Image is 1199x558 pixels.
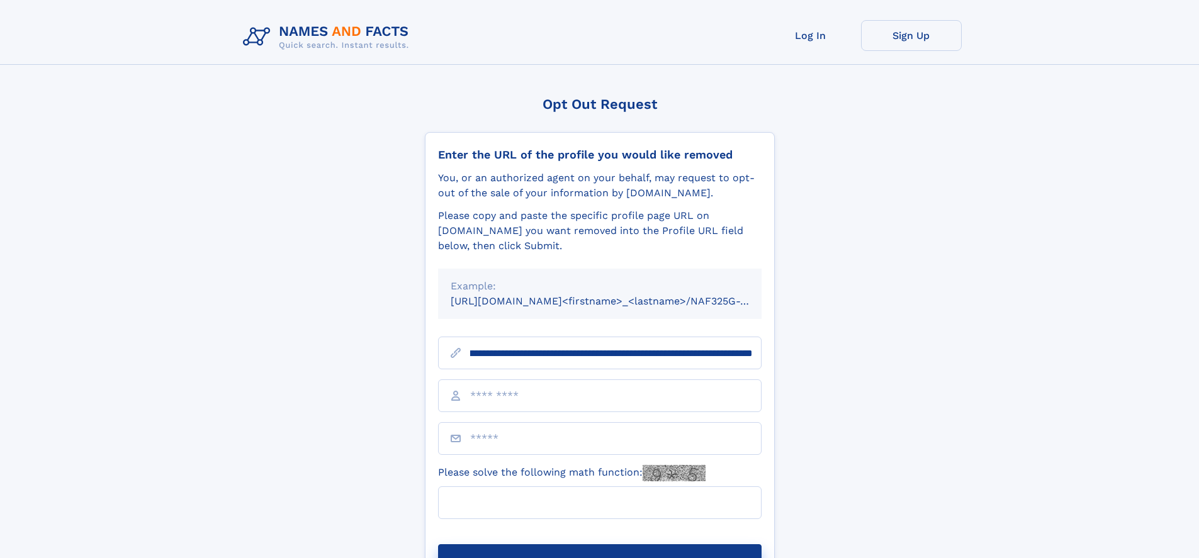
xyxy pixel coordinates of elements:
[760,20,861,51] a: Log In
[438,465,706,481] label: Please solve the following math function:
[438,208,762,254] div: Please copy and paste the specific profile page URL on [DOMAIN_NAME] you want removed into the Pr...
[425,96,775,112] div: Opt Out Request
[451,295,785,307] small: [URL][DOMAIN_NAME]<firstname>_<lastname>/NAF325G-xxxxxxxx
[451,279,749,294] div: Example:
[238,20,419,54] img: Logo Names and Facts
[438,148,762,162] div: Enter the URL of the profile you would like removed
[861,20,962,51] a: Sign Up
[438,170,762,201] div: You, or an authorized agent on your behalf, may request to opt-out of the sale of your informatio...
